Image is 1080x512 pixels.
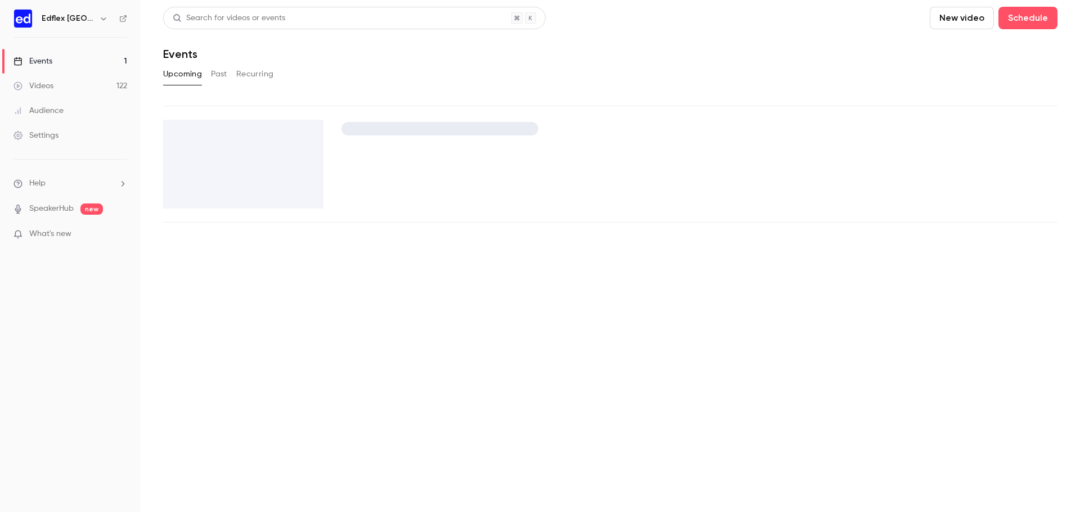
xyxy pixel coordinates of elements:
button: Recurring [236,65,274,83]
div: Videos [13,80,53,92]
img: Edflex France [14,10,32,28]
h6: Edflex [GEOGRAPHIC_DATA] [42,13,94,24]
a: SpeakerHub [29,203,74,215]
button: Past [211,65,227,83]
span: What's new [29,228,71,240]
button: Upcoming [163,65,202,83]
div: Events [13,56,52,67]
div: Settings [13,130,58,141]
div: Audience [13,105,64,116]
span: new [80,203,103,215]
div: Search for videos or events [173,12,285,24]
li: help-dropdown-opener [13,178,127,189]
span: Help [29,178,46,189]
button: New video [930,7,994,29]
button: Schedule [998,7,1057,29]
h1: Events [163,47,197,61]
